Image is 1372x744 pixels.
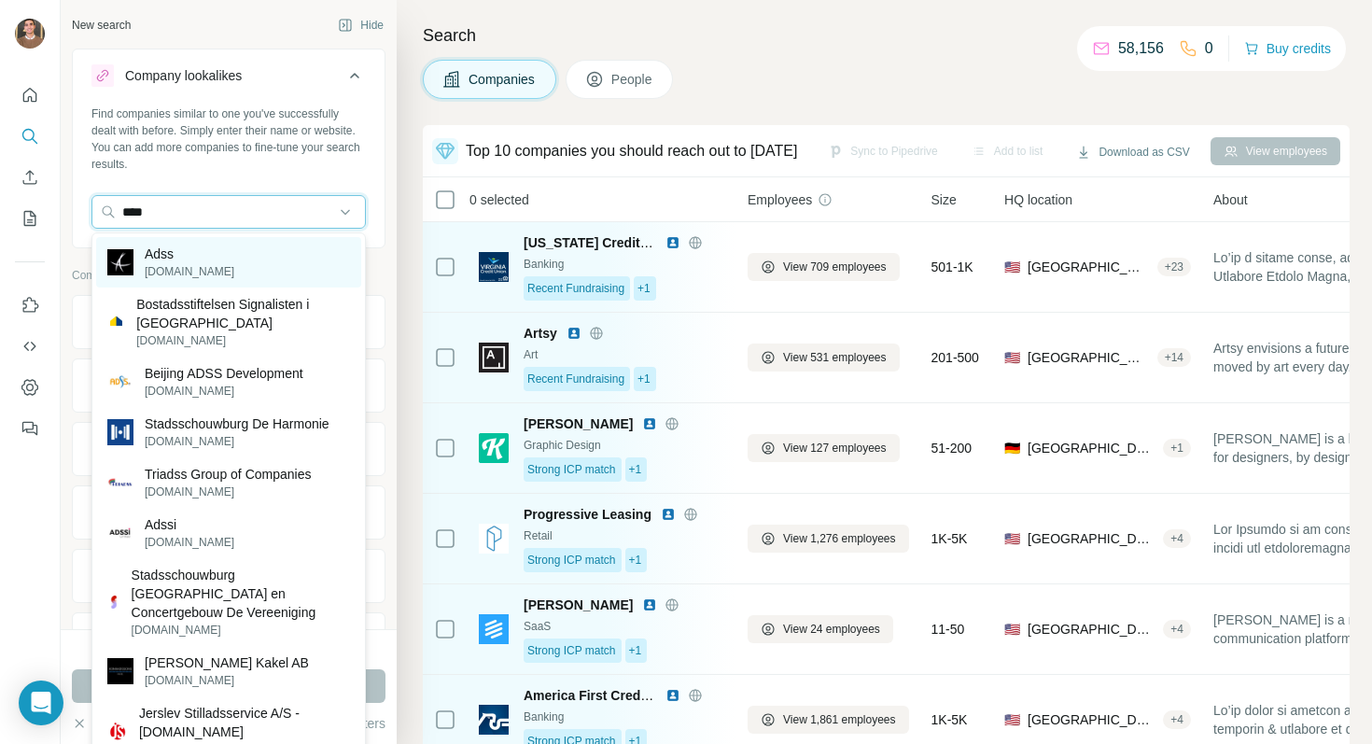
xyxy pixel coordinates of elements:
button: Use Surfe API [15,330,45,363]
button: View 1,276 employees [748,525,909,553]
button: Employees (size) [73,554,385,598]
div: + 23 [1157,259,1191,275]
img: LinkedIn logo [665,688,680,703]
p: [DOMAIN_NAME] [145,263,234,280]
div: Retail [524,527,725,544]
img: LinkedIn logo [642,416,657,431]
img: Stadsschouwburg Nijmegen en Concertgebouw De Vereeniging [107,596,120,609]
span: +1 [629,461,642,478]
p: Company information [72,267,385,284]
span: 🇺🇸 [1004,529,1020,548]
img: Triadss Group of Companies [107,470,133,496]
span: About [1213,190,1248,209]
span: 1K-5K [931,529,968,548]
button: Company [73,300,385,344]
button: Industry [73,363,385,408]
span: Companies [469,70,537,89]
p: 0 [1205,37,1213,60]
img: Logo of Kittl [479,433,509,463]
p: [DOMAIN_NAME] [145,383,303,400]
div: + 4 [1163,530,1191,547]
span: Strong ICP match [527,461,616,478]
p: [PERSON_NAME] Kakel AB [145,653,309,672]
p: [DOMAIN_NAME] [136,332,350,349]
div: New search [72,17,131,34]
p: Bostadsstiftelsen Signalisten i [GEOGRAPHIC_DATA] [136,295,350,332]
button: Technologies [73,617,385,662]
span: 51-200 [931,439,973,457]
div: Art [524,346,725,363]
div: Graphic Design [524,437,725,454]
p: [DOMAIN_NAME] [145,484,311,500]
span: [GEOGRAPHIC_DATA], [US_STATE] [1028,258,1150,276]
div: + 4 [1163,711,1191,728]
img: LinkedIn logo [642,597,657,612]
p: Beijing ADSS Development [145,364,303,383]
img: Avatar [15,19,45,49]
div: Find companies similar to one you've successfully dealt with before. Simply enter their name or w... [91,105,366,173]
span: +1 [629,552,642,569]
p: [DOMAIN_NAME] [132,622,350,639]
span: America First Credit Union [524,688,689,703]
span: +1 [637,371,651,387]
div: Banking [524,709,725,725]
p: [DOMAIN_NAME] [145,433,329,450]
p: Adss [145,245,234,263]
img: Beijing ADSS Development [107,369,133,395]
div: Banking [524,256,725,273]
button: Search [15,119,45,153]
span: [GEOGRAPHIC_DATA], [US_STATE] [1028,620,1155,639]
img: Adssi [107,520,133,546]
img: LinkedIn logo [661,507,676,522]
span: [PERSON_NAME] [524,414,633,433]
button: Enrich CSV [15,161,45,194]
button: View 1,861 employees [748,706,909,734]
span: 🇺🇸 [1004,258,1020,276]
img: Logo of Beamer [479,614,509,644]
div: Open Intercom Messenger [19,681,63,725]
span: 501-1K [931,258,973,276]
button: Quick start [15,78,45,112]
img: LinkedIn logo [567,326,581,341]
span: View 127 employees [783,440,887,456]
span: Strong ICP match [527,552,616,569]
h4: Search [423,22,1350,49]
span: [US_STATE] Credit Union [524,235,680,250]
button: View 127 employees [748,434,900,462]
div: SaaS [524,618,725,635]
button: My lists [15,202,45,235]
span: 11-50 [931,620,965,639]
p: 58,156 [1118,37,1164,60]
span: [PERSON_NAME] [524,596,633,614]
span: View 24 employees [783,621,880,638]
span: People [611,70,654,89]
span: [GEOGRAPHIC_DATA], [US_STATE] [1028,710,1155,729]
span: 🇺🇸 [1004,710,1020,729]
div: + 1 [1163,440,1191,456]
p: Adssi [145,515,234,534]
div: + 4 [1163,621,1191,638]
img: Logo of America First Credit Union [479,705,509,735]
button: Clear [72,714,125,733]
p: Stadsschouwburg [GEOGRAPHIC_DATA] en Concertgebouw De Vereeniging [132,566,350,622]
span: 🇩🇪 [1004,439,1020,457]
p: Triadss Group of Companies [145,465,311,484]
span: Progressive Leasing [524,505,651,524]
button: Annual revenue ($) [73,490,385,535]
div: + 14 [1157,349,1191,366]
img: Logo of Artsy [479,343,509,372]
span: Recent Fundraising [527,371,624,387]
button: View 24 employees [748,615,893,643]
span: [GEOGRAPHIC_DATA], [GEOGRAPHIC_DATA] [1028,439,1155,457]
button: View 531 employees [748,344,900,372]
span: Artsy [524,324,557,343]
span: View 709 employees [783,259,887,275]
button: Download as CSV [1063,138,1202,166]
span: Strong ICP match [527,642,616,659]
span: Size [931,190,957,209]
span: View 1,861 employees [783,711,896,728]
span: View 531 employees [783,349,887,366]
button: Dashboard [15,371,45,404]
span: [GEOGRAPHIC_DATA], [US_STATE] [1028,529,1155,548]
span: 1K-5K [931,710,968,729]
